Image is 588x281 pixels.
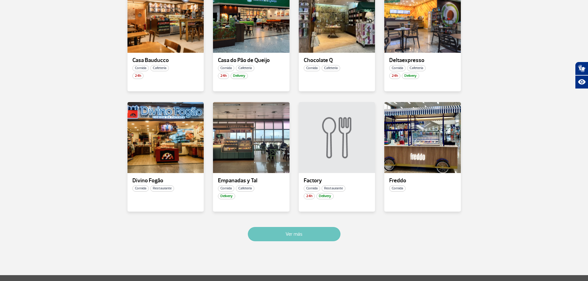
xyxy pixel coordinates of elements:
[248,227,340,241] button: Ver más
[322,185,345,192] span: Restaurante
[236,65,254,71] span: Cafetería
[575,75,588,89] button: Abrir recursos assistivos.
[304,57,370,64] p: Chocolate Q
[304,193,315,199] span: 24h
[316,193,334,199] span: Delivery
[402,73,419,79] span: Delivery
[389,178,456,184] p: Freddo
[218,185,234,192] span: Comida
[304,178,370,184] p: Factory
[231,73,248,79] span: Delivery
[389,57,456,64] p: Deltaexpresso
[132,57,199,64] p: Casa Bauducco
[150,65,169,71] span: Cafetería
[322,65,340,71] span: Cafetería
[236,185,254,192] span: Cafetería
[218,65,234,71] span: Comida
[218,178,285,184] p: Empanadas y Tal
[150,185,174,192] span: Restaurante
[132,185,149,192] span: Comida
[218,73,229,79] span: 24h
[132,73,144,79] span: 24h
[389,65,406,71] span: Comida
[575,62,588,89] div: Plugin de acessibilidade da Hand Talk.
[575,62,588,75] button: Abrir tradutor de língua de sinais.
[218,193,235,199] span: Delivery
[407,65,426,71] span: Cafetería
[389,73,400,79] span: 24h
[389,185,406,192] span: Comida
[132,65,149,71] span: Comida
[304,185,320,192] span: Comida
[218,57,285,64] p: Casa do Pão de Queijo
[132,178,199,184] p: Divino Fogão
[304,65,320,71] span: Comida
